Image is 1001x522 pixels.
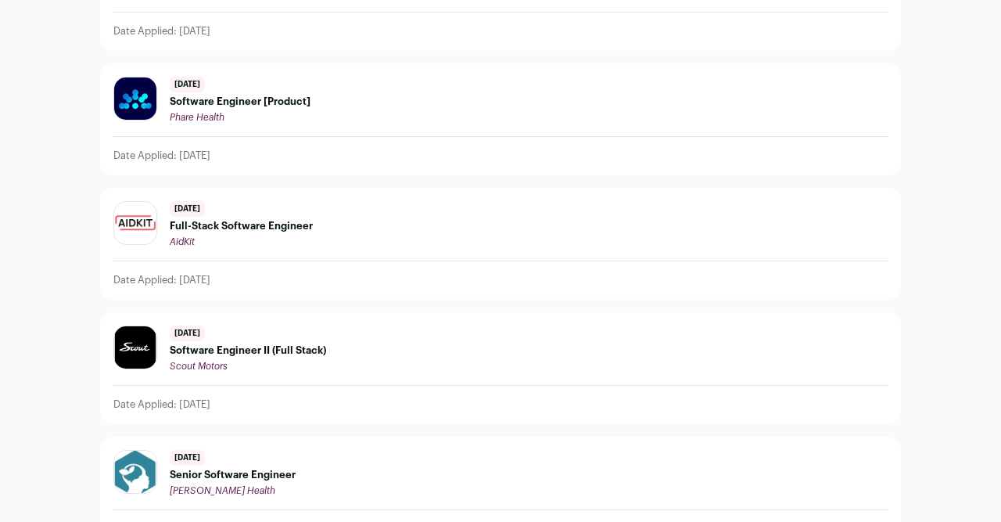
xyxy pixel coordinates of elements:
p: Date Applied: [DATE] [113,274,210,286]
span: [PERSON_NAME] Health [170,486,275,495]
span: Software Engineer II (Full Stack) [170,344,326,357]
span: [DATE] [170,326,205,341]
p: Date Applied: [DATE] [113,25,210,38]
span: AidKit [170,237,195,247]
span: Scout Motors [170,362,228,371]
img: 9eacfe6dcaab6e3e1fd4d6ba8df25981ca83f651edde976f080af67445c30808.jpg [114,450,156,494]
a: [DATE] Software Engineer [Product] Phare Health Date Applied: [DATE] [101,64,900,175]
span: Phare Health [170,113,224,122]
span: Software Engineer [Product] [170,95,310,108]
p: Date Applied: [DATE] [113,149,210,162]
span: [DATE] [170,450,205,466]
span: Senior Software Engineer [170,469,296,481]
img: dc4c11a0915a42a3e750090c12167621cd32fa08a607cb05346726c7b8dea9a2.jpg [114,77,156,120]
span: [DATE] [170,201,205,217]
span: Full-Stack Software Engineer [170,220,313,232]
span: [DATE] [170,77,205,92]
a: [DATE] Full-Stack Software Engineer AidKit Date Applied: [DATE] [101,189,900,299]
a: [DATE] Software Engineer II (Full Stack) Scout Motors Date Applied: [DATE] [101,313,900,423]
img: edcdce9915035250e079cedc463795869719a507718372f0ee6c812f450f25c2 [114,326,156,369]
img: 9ed6e72d1a35004b09a7c3c0e5927805a5ea66c79e74530a9b7e1514fa7fa575.png [114,214,156,232]
p: Date Applied: [DATE] [113,398,210,411]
